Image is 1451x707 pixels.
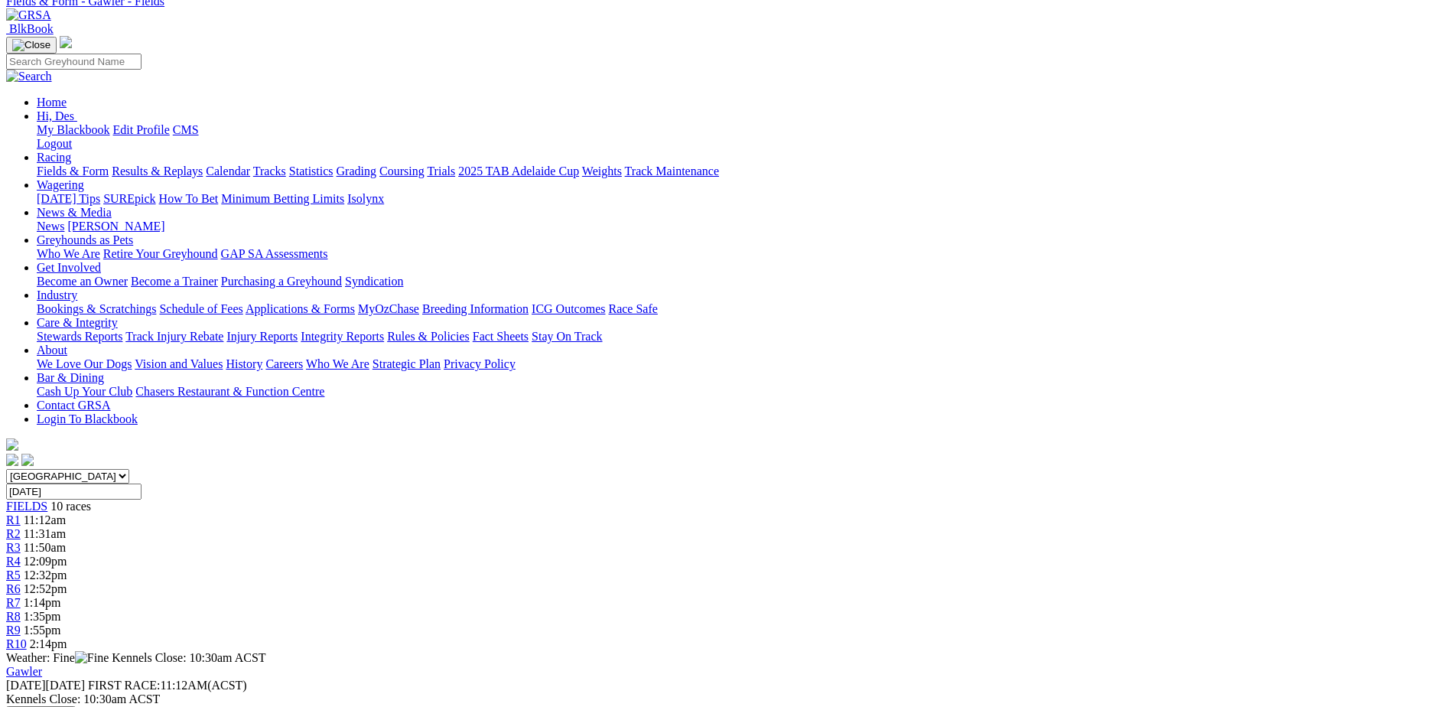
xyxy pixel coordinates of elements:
span: R3 [6,541,21,554]
span: FIRST RACE: [88,679,160,692]
a: R4 [6,555,21,568]
a: Home [37,96,67,109]
a: Gawler [6,665,42,678]
a: Retire Your Greyhound [103,247,218,260]
a: [DATE] Tips [37,192,100,205]
a: We Love Our Dogs [37,357,132,370]
a: Racing [37,151,71,164]
div: Industry [37,302,1445,316]
div: Get Involved [37,275,1445,288]
div: About [37,357,1445,371]
span: 1:55pm [24,624,61,637]
input: Search [6,54,142,70]
a: Login To Blackbook [37,412,138,425]
a: Industry [37,288,77,301]
a: History [226,357,262,370]
a: Race Safe [608,302,657,315]
a: Chasers Restaurant & Function Centre [135,385,324,398]
img: GRSA [6,8,51,22]
a: R8 [6,610,21,623]
a: Who We Are [37,247,100,260]
span: BlkBook [9,22,54,35]
div: Hi, Des [37,123,1445,151]
a: Bar & Dining [37,371,104,384]
img: logo-grsa-white.png [6,438,18,451]
span: 12:32pm [24,569,67,582]
a: ICG Outcomes [532,302,605,315]
span: 11:12AM(ACST) [88,679,247,692]
div: Kennels Close: 10:30am ACST [6,692,1445,706]
span: 11:12am [24,513,66,526]
a: Become an Owner [37,275,128,288]
a: Tracks [253,165,286,178]
a: GAP SA Assessments [221,247,328,260]
a: FIELDS [6,500,47,513]
a: Care & Integrity [37,316,118,329]
div: Care & Integrity [37,330,1445,344]
a: Calendar [206,165,250,178]
a: Grading [337,165,376,178]
a: Vision and Values [135,357,223,370]
a: CMS [173,123,199,136]
a: R2 [6,527,21,540]
a: 2025 TAB Adelaide Cup [458,165,579,178]
div: News & Media [37,220,1445,233]
img: logo-grsa-white.png [60,36,72,48]
img: twitter.svg [21,454,34,466]
span: 2:14pm [30,637,67,650]
div: Bar & Dining [37,385,1445,399]
a: About [37,344,67,357]
a: News [37,220,64,233]
a: Become a Trainer [131,275,218,288]
a: R9 [6,624,21,637]
a: My Blackbook [37,123,110,136]
a: R5 [6,569,21,582]
a: Cash Up Your Club [37,385,132,398]
img: Search [6,70,52,83]
div: Wagering [37,192,1445,206]
span: 11:50am [24,541,66,554]
a: Stay On Track [532,330,602,343]
a: Track Maintenance [625,165,719,178]
a: Wagering [37,178,84,191]
a: Logout [37,137,72,150]
a: Hi, Des [37,109,77,122]
a: R10 [6,637,27,650]
a: Coursing [379,165,425,178]
span: Weather: Fine [6,651,112,664]
a: Schedule of Fees [159,302,242,315]
a: Get Involved [37,261,101,274]
a: R7 [6,596,21,609]
a: R1 [6,513,21,526]
a: Isolynx [347,192,384,205]
a: R6 [6,582,21,595]
span: 10 races [50,500,91,513]
span: 1:35pm [24,610,61,623]
a: Syndication [345,275,403,288]
span: 12:09pm [24,555,67,568]
div: Racing [37,165,1445,178]
a: Injury Reports [226,330,298,343]
span: Kennels Close: 10:30am ACST [112,651,265,664]
a: Statistics [289,165,333,178]
a: Edit Profile [113,123,170,136]
a: [PERSON_NAME] [67,220,164,233]
img: Fine [75,651,109,665]
span: 11:31am [24,527,66,540]
a: BlkBook [6,22,54,35]
a: SUREpick [103,192,155,205]
a: Stewards Reports [37,330,122,343]
a: Who We Are [306,357,369,370]
img: Close [12,39,50,51]
a: Privacy Policy [444,357,516,370]
a: MyOzChase [358,302,419,315]
a: News & Media [37,206,112,219]
a: How To Bet [159,192,219,205]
